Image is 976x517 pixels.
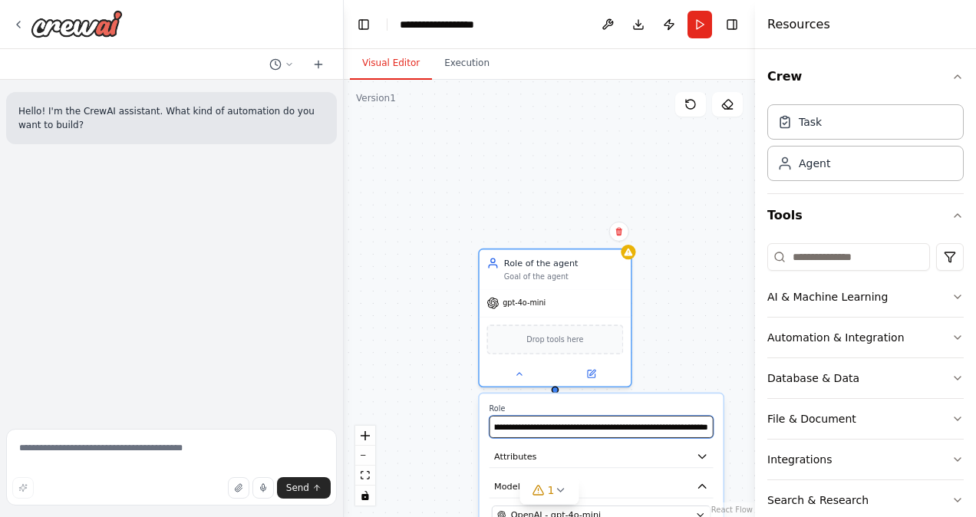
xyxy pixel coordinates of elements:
[356,92,396,104] div: Version 1
[490,403,714,413] label: Role
[767,98,964,193] div: Crew
[355,486,375,505] button: toggle interactivity
[494,480,520,492] span: Model
[799,156,830,171] div: Agent
[767,411,856,426] div: File & Document
[400,17,498,32] nav: breadcrumb
[767,289,888,305] div: AI & Machine Learning
[355,426,375,505] div: React Flow controls
[228,477,249,499] button: Upload files
[478,249,632,387] div: Role of the agentGoal of the agentgpt-4o-miniDrop tools hereRoleAttributesModelOpenAI - gpt-4o-mini
[306,55,331,74] button: Start a new chat
[263,55,300,74] button: Switch to previous chat
[490,476,714,499] button: Model
[503,298,546,308] span: gpt-4o-mini
[767,399,964,439] button: File & Document
[504,257,624,269] div: Role of the agent
[432,48,502,80] button: Execution
[767,55,964,98] button: Crew
[767,440,964,479] button: Integrations
[767,277,964,317] button: AI & Machine Learning
[355,426,375,446] button: zoom in
[18,104,325,132] p: Hello! I'm the CrewAI assistant. What kind of automation do you want to build?
[767,452,832,467] div: Integrations
[526,334,583,346] span: Drop tools here
[520,476,579,505] button: 1
[277,477,331,499] button: Send
[711,505,753,514] a: React Flow attribution
[504,272,624,282] div: Goal of the agent
[12,477,34,499] button: Improve this prompt
[556,367,626,381] button: Open in side panel
[252,477,274,499] button: Click to speak your automation idea
[353,14,374,35] button: Hide left sidebar
[548,482,555,498] span: 1
[490,446,714,469] button: Attributes
[767,358,964,398] button: Database & Data
[767,492,869,508] div: Search & Research
[609,222,629,242] button: Delete node
[355,466,375,486] button: fit view
[350,48,432,80] button: Visual Editor
[767,370,859,386] div: Database & Data
[721,14,743,35] button: Hide right sidebar
[286,482,309,494] span: Send
[767,330,905,345] div: Automation & Integration
[767,194,964,237] button: Tools
[767,318,964,357] button: Automation & Integration
[31,10,123,38] img: Logo
[494,450,536,463] span: Attributes
[767,15,830,34] h4: Resources
[799,114,822,130] div: Task
[355,446,375,466] button: zoom out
